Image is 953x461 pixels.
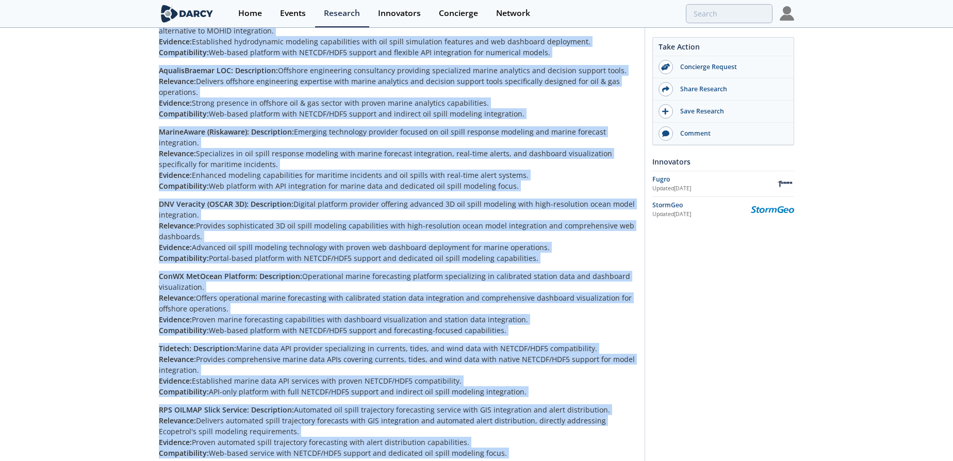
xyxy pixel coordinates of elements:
input: Advanced Search [686,4,773,23]
strong: Relevance: [159,293,196,303]
div: Concierge Request [673,62,788,72]
strong: Description: [235,65,278,75]
p: Digital platform provider offering advanced 3D oil spill modeling with high-resolution ocean mode... [159,199,637,264]
a: StormGeo Updated[DATE] StormGeo [652,201,794,219]
strong: Relevance: [159,149,196,158]
div: Comment [673,129,788,138]
strong: Relevance: [159,416,196,425]
img: logo-wide.svg [159,5,215,23]
div: Concierge [439,9,478,18]
div: Take Action [653,41,794,56]
strong: Description: [251,127,294,137]
strong: Compatibility: [159,448,209,458]
strong: Relevance: [159,76,196,86]
div: Share Research [673,85,788,94]
strong: AqualisBraemar LOC: [159,65,233,75]
strong: Description: [251,199,293,209]
strong: Evidence: [159,98,192,108]
strong: Description: [251,405,294,415]
p: Operational marine forecasting platform specializing in calibrated station data and dashboard vis... [159,271,637,336]
div: Innovators [652,153,794,171]
strong: Tidetech: [159,343,191,353]
p: Emerging technology provider focused on oil spill response modeling and marine forecast integrati... [159,126,637,191]
strong: RPS OILMAP Slick Service: [159,405,249,415]
strong: DNV Veracity (OSCAR 3D): [159,199,249,209]
div: Research [324,9,360,18]
img: StormGeo [751,206,794,213]
div: Fugro [652,175,776,184]
div: Updated [DATE] [652,210,751,219]
p: Marine data API provider specializing in currents, tides, and wind data with NETCDF/HDF5 compatib... [159,343,637,397]
div: Events [280,9,306,18]
strong: Description: [193,343,236,353]
strong: Evidence: [159,437,192,447]
strong: Relevance: [159,221,196,230]
img: Fugro [776,175,794,193]
strong: Description: [259,271,302,281]
img: Profile [780,6,794,21]
strong: Relevance: [159,354,196,364]
div: Innovators [378,9,421,18]
strong: Evidence: [159,315,192,324]
div: Home [238,9,262,18]
div: Save Research [673,107,788,116]
strong: Compatibility: [159,181,209,191]
strong: Evidence: [159,170,192,180]
p: Automated oil spill trajectory forecasting service with GIS integration and alert distribution. D... [159,404,637,458]
strong: Compatibility: [159,47,209,57]
p: Offshore engineering consultancy providing specialized marine analytics and decision support tool... [159,65,637,119]
strong: Evidence: [159,37,192,46]
strong: MarineAware (Riskaware): [159,127,249,137]
strong: Compatibility: [159,325,209,335]
strong: ConWX MetOcean Platform: [159,271,257,281]
strong: Compatibility: [159,109,209,119]
div: StormGeo [652,201,751,210]
strong: Compatibility: [159,253,209,263]
div: Updated [DATE] [652,185,776,193]
strong: Evidence: [159,242,192,252]
strong: Compatibility: [159,387,209,397]
div: Network [496,9,530,18]
a: Fugro Updated[DATE] Fugro [652,175,794,193]
strong: Evidence: [159,376,192,386]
